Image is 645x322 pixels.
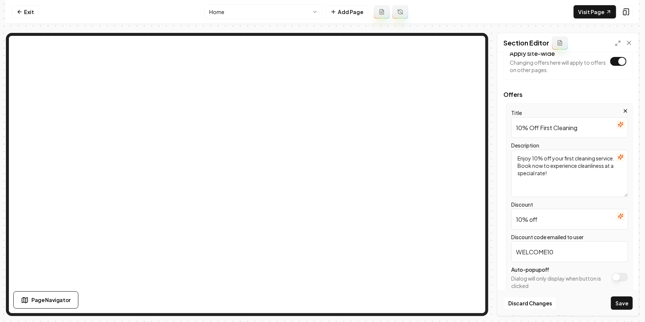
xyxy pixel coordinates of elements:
a: Visit Page [574,5,616,18]
label: Auto-popup off [511,266,549,273]
button: Add Page [326,5,368,18]
button: Regenerate page [393,5,408,18]
button: Discard Changes [503,296,557,310]
p: Changing offers here will apply to offers on other pages. [510,59,607,74]
label: Apply site-wide [510,50,555,57]
label: Title [511,109,522,116]
span: Offers [503,92,633,98]
input: Title [511,117,628,138]
label: Discount code emailed to user [511,234,584,240]
label: Description [511,142,539,149]
p: Dialog will only display when button is clicked [511,275,608,289]
button: Add admin section prompt [552,36,568,50]
button: Add admin page prompt [374,5,390,18]
span: Page Navigator [31,296,71,304]
h2: Section Editor [503,38,549,48]
input: VIP25 [511,241,628,262]
button: Page Navigator [13,291,78,309]
label: Discount [511,201,533,208]
a: Exit [12,5,39,18]
input: Discount [511,209,628,230]
button: Save [611,296,633,310]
